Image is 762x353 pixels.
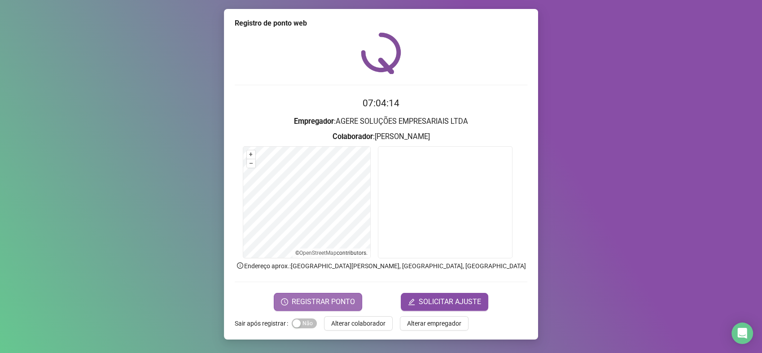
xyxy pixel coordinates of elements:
[294,117,334,126] strong: Empregador
[731,322,753,344] div: Open Intercom Messenger
[331,318,385,328] span: Alterar colaborador
[235,116,527,127] h3: : AGERE SOLUÇÕES EMPRESARIAIS LTDA
[400,316,469,331] button: Alterar empregador
[419,296,481,307] span: SOLICITAR AJUSTE
[295,250,368,256] li: © contributors.
[324,316,393,331] button: Alterar colaborador
[247,150,255,159] button: +
[361,32,401,74] img: QRPoint
[235,131,527,143] h3: : [PERSON_NAME]
[401,293,488,311] button: editSOLICITAR AJUSTE
[363,98,399,109] time: 07:04:14
[299,250,337,256] a: OpenStreetMap
[274,293,362,311] button: REGISTRAR PONTO
[247,159,255,168] button: –
[408,298,415,305] span: edit
[292,296,355,307] span: REGISTRAR PONTO
[235,18,527,29] div: Registro de ponto web
[235,261,527,271] p: Endereço aprox. : [GEOGRAPHIC_DATA][PERSON_NAME], [GEOGRAPHIC_DATA], [GEOGRAPHIC_DATA]
[333,132,373,141] strong: Colaborador
[235,316,292,331] label: Sair após registrar
[236,261,244,270] span: info-circle
[281,298,288,305] span: clock-circle
[407,318,461,328] span: Alterar empregador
